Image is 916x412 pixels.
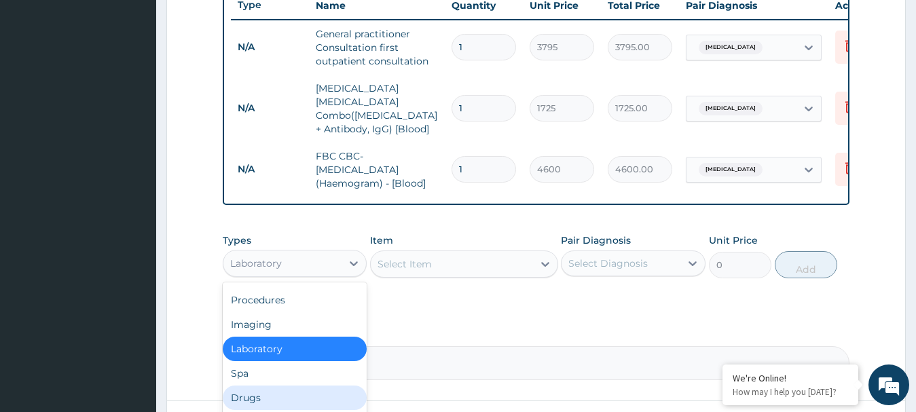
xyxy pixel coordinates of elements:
[309,75,445,143] td: [MEDICAL_DATA] [MEDICAL_DATA] Combo([MEDICAL_DATA]+ Antibody, IgG) [Blood]
[223,361,367,386] div: Spa
[223,7,255,39] div: Minimize live chat window
[231,96,309,121] td: N/A
[370,233,393,247] label: Item
[223,327,850,339] label: Comment
[71,76,228,94] div: Chat with us now
[231,157,309,182] td: N/A
[25,68,55,102] img: d_794563401_company_1708531726252_794563401
[568,257,648,270] div: Select Diagnosis
[223,312,367,337] div: Imaging
[561,233,631,247] label: Pair Diagnosis
[223,235,251,246] label: Types
[230,257,282,270] div: Laboratory
[709,233,758,247] label: Unit Price
[733,372,848,384] div: We're Online!
[775,251,837,278] button: Add
[733,386,848,398] p: How may I help you today?
[309,143,445,197] td: FBC CBC-[MEDICAL_DATA] (Haemogram) - [Blood]
[223,337,367,361] div: Laboratory
[231,35,309,60] td: N/A
[309,20,445,75] td: General practitioner Consultation first outpatient consultation
[7,271,259,318] textarea: Type your message and hit 'Enter'
[223,288,367,312] div: Procedures
[378,257,432,271] div: Select Item
[79,121,187,258] span: We're online!
[223,386,367,410] div: Drugs
[699,41,763,54] span: [MEDICAL_DATA]
[699,102,763,115] span: [MEDICAL_DATA]
[699,163,763,176] span: [MEDICAL_DATA]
